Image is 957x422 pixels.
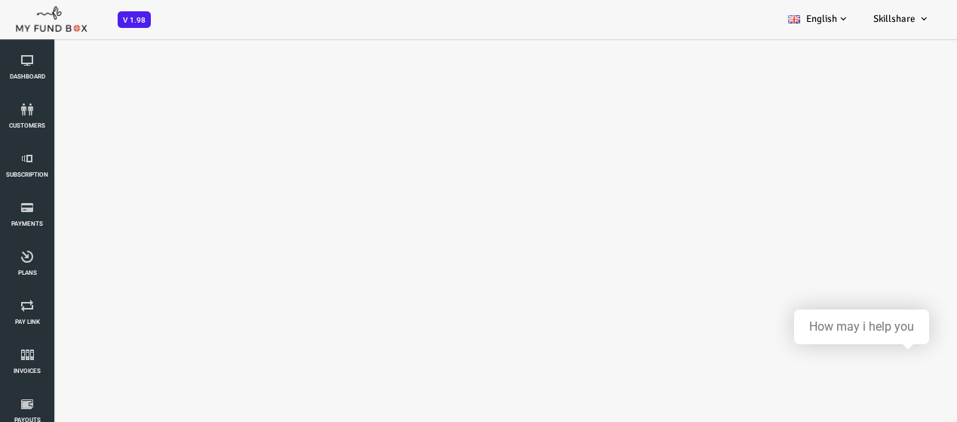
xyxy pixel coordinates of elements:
a: V 1.98 [118,14,151,25]
img: mfboff.png [15,2,87,32]
iframe: Launcher button frame [874,339,942,407]
span: Skillshare [873,13,916,25]
div: How may i help you [809,320,914,334]
span: V 1.98 [118,11,151,28]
